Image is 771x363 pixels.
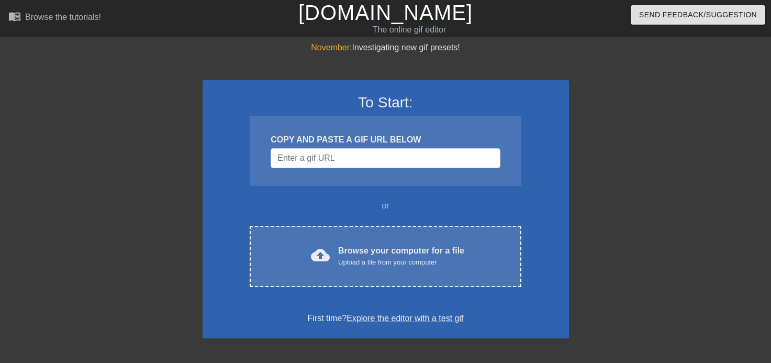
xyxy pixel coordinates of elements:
[216,94,555,112] h3: To Start:
[25,13,101,21] div: Browse the tutorials!
[338,257,464,268] div: Upload a file from your computer
[311,43,352,52] span: November:
[639,8,757,21] span: Send Feedback/Suggestion
[311,246,330,265] span: cloud_upload
[338,245,464,268] div: Browse your computer for a file
[216,312,555,325] div: First time?
[271,148,500,168] input: Username
[347,314,463,323] a: Explore the editor with a test gif
[298,1,473,24] a: [DOMAIN_NAME]
[230,200,542,212] div: or
[8,10,101,26] a: Browse the tutorials!
[271,134,500,146] div: COPY AND PASTE A GIF URL BELOW
[203,41,569,54] div: Investigating new gif presets!
[8,10,21,23] span: menu_book
[262,24,556,36] div: The online gif editor
[631,5,765,25] button: Send Feedback/Suggestion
